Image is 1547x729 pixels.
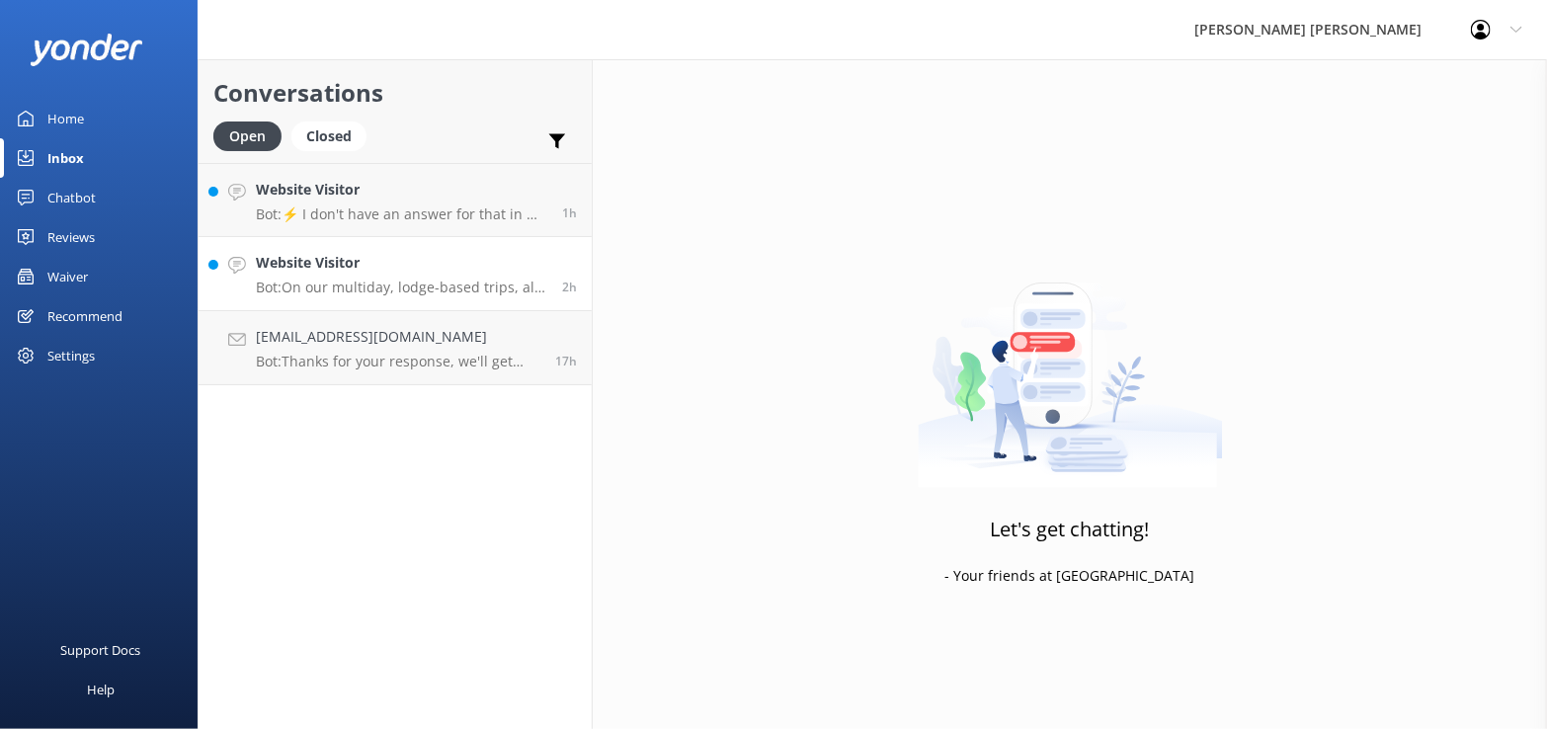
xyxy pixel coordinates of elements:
div: Closed [291,121,366,151]
p: Bot: On our multiday, lodge-based trips, all luggage transfers are included. For other trips into... [256,279,547,296]
h4: [EMAIL_ADDRESS][DOMAIN_NAME] [256,326,540,348]
a: [EMAIL_ADDRESS][DOMAIN_NAME]Bot:Thanks for your response, we'll get back to you as soon as we can... [199,311,592,385]
div: Chatbot [47,178,96,217]
p: Bot: Thanks for your response, we'll get back to you as soon as we can during opening hours. [256,353,540,370]
div: Reviews [47,217,95,257]
div: Settings [47,336,95,375]
a: Closed [291,124,376,146]
div: Open [213,121,282,151]
p: - Your friends at [GEOGRAPHIC_DATA] [945,565,1195,587]
h3: Let's get chatting! [991,514,1150,545]
div: Waiver [47,257,88,296]
span: Sep 19 2025 07:35pm (UTC +12:00) Pacific/Auckland [555,353,577,369]
span: Sep 20 2025 11:20am (UTC +12:00) Pacific/Auckland [562,279,577,295]
a: Website VisitorBot:⚡ I don't have an answer for that in my knowledge base. Please try and rephras... [199,163,592,237]
h2: Conversations [213,74,577,112]
div: Recommend [47,296,122,336]
div: Support Docs [61,630,141,670]
h4: Website Visitor [256,179,547,201]
div: Home [47,99,84,138]
img: yonder-white-logo.png [30,34,143,66]
h4: Website Visitor [256,252,547,274]
div: Help [87,670,115,709]
p: Bot: ⚡ I don't have an answer for that in my knowledge base. Please try and rephrase your questio... [256,205,547,223]
a: Website VisitorBot:On our multiday, lodge-based trips, all luggage transfers are included. For ot... [199,237,592,311]
div: Inbox [47,138,84,178]
span: Sep 20 2025 11:51am (UTC +12:00) Pacific/Auckland [562,204,577,221]
img: artwork of a man stealing a conversation from at giant smartphone [918,241,1223,488]
a: Open [213,124,291,146]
